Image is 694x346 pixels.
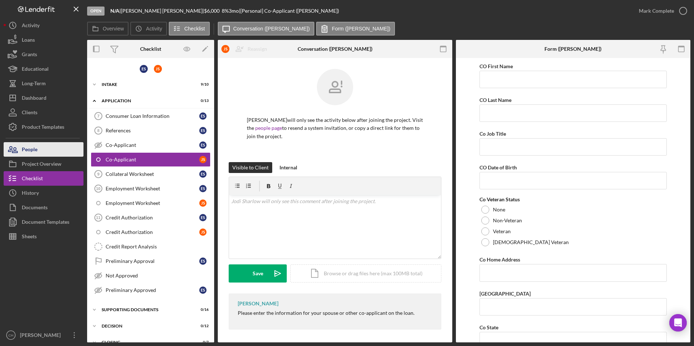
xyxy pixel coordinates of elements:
[8,333,13,337] text: CH
[4,76,83,91] button: Long-Term
[22,200,48,217] div: Documents
[196,340,209,345] div: 0 / 7
[96,215,100,220] tspan: 11
[102,308,191,312] div: Supporting Documents
[196,99,209,103] div: 0 / 13
[199,112,207,120] div: E S
[479,131,506,137] label: Co Job Title
[22,47,37,63] div: Grants
[91,268,211,283] a: Not Approved
[91,152,211,167] a: Co-ApplicantJS
[22,215,69,231] div: Document Templates
[106,244,210,250] div: Credit Report Analysis
[130,22,167,36] button: Activity
[87,7,105,16] div: Open
[199,199,207,207] div: J S
[253,264,263,283] div: Save
[91,138,211,152] a: Co-ApplicantES
[96,186,100,191] tspan: 10
[91,210,211,225] a: 11Credit AuthorizationES
[22,76,46,92] div: Long-Term
[255,125,282,131] a: people page
[102,99,191,103] div: Application
[218,42,274,56] button: JSReassign
[4,157,83,171] button: Project Overview
[140,65,148,73] div: E S
[4,142,83,157] a: People
[4,33,83,47] a: Loans
[248,42,267,56] div: Reassign
[493,239,569,245] label: [DEMOGRAPHIC_DATA] Veteran
[87,22,128,36] button: Overview
[22,157,61,173] div: Project Overview
[102,324,191,328] div: Decision
[493,228,511,234] label: Veteran
[199,287,207,294] div: E S
[479,197,667,202] div: Co Veteran Status
[22,142,37,158] div: People
[479,97,511,103] label: CO Last Name
[106,142,199,148] div: Co-Applicant
[146,26,162,32] label: Activity
[479,256,520,263] label: Co Home Address
[106,157,199,162] div: Co-Applicant
[232,162,269,173] div: Visible to Client
[140,46,161,52] div: Checklist
[4,215,83,229] button: Document Templates
[97,128,99,133] tspan: 8
[204,8,220,14] span: $6,000
[102,82,191,87] div: Intake
[4,91,83,105] button: Dashboard
[22,171,43,188] div: Checklist
[479,291,531,297] label: [GEOGRAPHIC_DATA]
[169,22,210,36] button: Checklist
[110,8,119,14] b: N/A
[106,128,199,133] div: References
[4,47,83,62] a: Grants
[97,114,99,118] tspan: 7
[4,18,83,33] a: Activity
[91,239,211,254] a: Credit Report Analysis
[121,8,204,14] div: [PERSON_NAME] [PERSON_NAME] |
[4,200,83,215] a: Documents
[199,141,207,149] div: E S
[154,65,162,73] div: J S
[199,156,207,163] div: J S
[239,8,339,14] div: | [Personal] Co-Applicant ([PERSON_NAME])
[22,91,46,107] div: Dashboard
[110,8,121,14] div: |
[4,105,83,120] button: Clients
[106,258,199,264] div: Preliminary Approval
[106,215,199,221] div: Credit Authorization
[229,8,239,14] div: 3 mo
[298,46,372,52] div: Conversation ([PERSON_NAME])
[106,287,199,293] div: Preliminary Approved
[4,62,83,76] button: Educational
[22,186,39,202] div: History
[106,200,199,206] div: Employment Worksheet
[199,185,207,192] div: E S
[91,196,211,210] a: Employment WorksheetJS
[669,314,687,331] div: Open Intercom Messenger
[102,340,191,345] div: Closing
[199,228,207,236] div: J S
[4,186,83,200] button: History
[91,181,211,196] a: 10Employment WorksheetES
[106,229,199,235] div: Credit Authorization
[4,120,83,134] a: Product Templates
[479,164,517,170] label: CO Date of Birth
[199,127,207,134] div: E S
[196,308,209,312] div: 0 / 16
[196,324,209,328] div: 0 / 12
[279,162,297,173] div: Internal
[4,229,83,244] button: Sheets
[106,186,199,191] div: Employment Worksheet
[22,18,40,34] div: Activity
[97,172,99,176] tspan: 9
[493,218,522,223] label: Non-Veteran
[4,171,83,186] a: Checklist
